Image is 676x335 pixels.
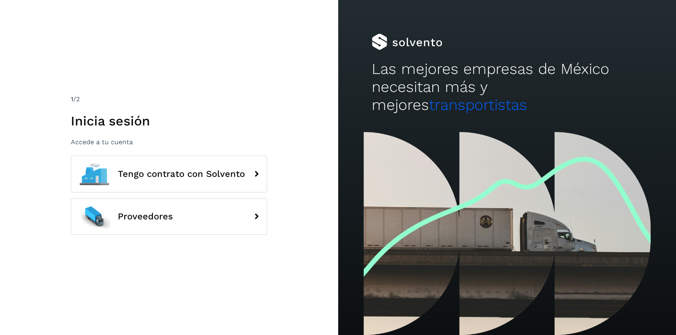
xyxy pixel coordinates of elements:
[71,113,267,129] h1: Inicia sesión
[71,138,267,146] p: Accede a tu cuenta
[71,156,267,192] button: Tengo contrato con Solvento
[118,212,173,221] span: Proveedores
[118,169,245,179] span: Tengo contrato con Solvento
[71,198,267,235] button: Proveedores
[71,95,73,103] span: 1
[372,60,642,114] h2: Las mejores empresas de México necesitan más y mejores
[429,96,527,114] span: transportistas
[71,94,267,104] div: /2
